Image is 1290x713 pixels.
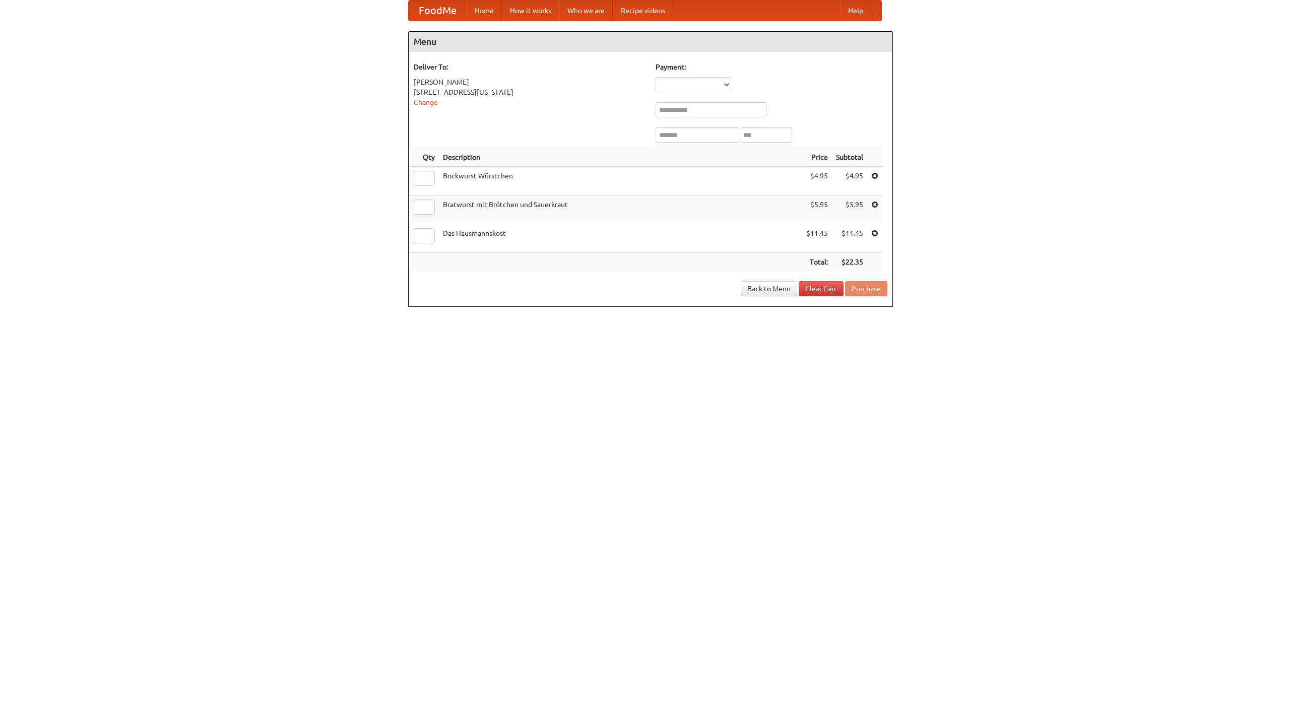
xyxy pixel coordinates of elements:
[414,77,646,87] div: [PERSON_NAME]
[832,148,867,167] th: Subtotal
[802,224,832,253] td: $11.45
[409,1,467,21] a: FoodMe
[840,1,871,21] a: Help
[439,224,802,253] td: Das Hausmannskost
[832,253,867,272] th: $22.35
[741,281,797,296] a: Back to Menu
[802,148,832,167] th: Price
[409,32,892,52] h4: Menu
[414,98,438,106] a: Change
[502,1,559,21] a: How it works
[439,196,802,224] td: Bratwurst mit Brötchen und Sauerkraut
[414,62,646,72] h5: Deliver To:
[467,1,502,21] a: Home
[799,281,844,296] a: Clear Cart
[802,167,832,196] td: $4.95
[409,148,439,167] th: Qty
[439,167,802,196] td: Bockwurst Würstchen
[802,253,832,272] th: Total:
[832,167,867,196] td: $4.95
[439,148,802,167] th: Description
[559,1,613,21] a: Who we are
[656,62,887,72] h5: Payment:
[832,196,867,224] td: $5.95
[414,87,646,97] div: [STREET_ADDRESS][US_STATE]
[845,281,887,296] button: Purchase
[613,1,673,21] a: Recipe videos
[802,196,832,224] td: $5.95
[832,224,867,253] td: $11.45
